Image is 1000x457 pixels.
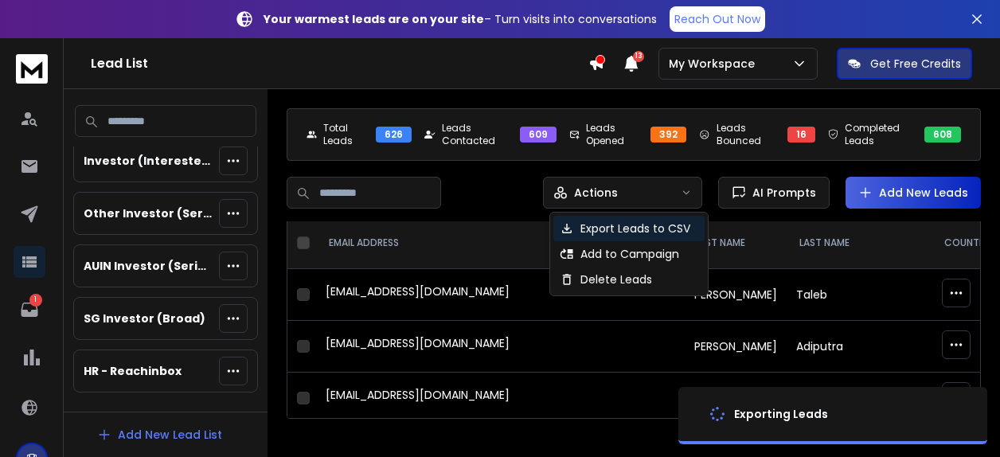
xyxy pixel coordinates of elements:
[580,246,679,262] p: Add to Campaign
[84,205,213,221] p: Other Investor (Series A)
[323,122,369,147] p: Total Leads
[670,6,765,32] a: Reach Out Now
[787,373,932,424] td: Tay
[680,373,787,424] td: [PERSON_NAME]
[680,217,787,269] th: FIRST NAME
[376,127,412,143] div: 626
[91,54,588,73] h1: Lead List
[84,363,182,379] p: HR - Reachinbox
[14,294,45,326] a: 1
[674,11,760,27] p: Reach Out Now
[717,122,781,147] p: Leads Bounced
[870,56,961,72] p: Get Free Credits
[264,11,657,27] p: – Turn visits into conversations
[746,185,816,201] span: AI Prompts
[858,185,968,201] a: Add New Leads
[29,294,42,307] p: 1
[787,217,932,269] th: LAST NAME
[787,127,815,143] div: 16
[84,419,235,451] button: Add New Lead List
[580,271,652,287] p: Delete Leads
[316,217,694,269] th: EMAIL ADDRESS
[574,185,618,201] p: Actions
[845,122,918,147] p: Completed Leads
[680,321,787,373] td: [PERSON_NAME]
[586,122,644,147] p: Leads Opened
[669,56,761,72] p: My Workspace
[326,387,685,409] div: [EMAIL_ADDRESS][DOMAIN_NAME]
[442,122,514,147] p: Leads Contacted
[16,54,48,84] img: logo
[633,51,644,62] span: 13
[650,127,686,143] div: 392
[580,221,690,236] p: Export Leads to CSV
[84,311,205,326] p: SG Investor (Broad)
[264,11,484,27] strong: Your warmest leads are on your site
[837,48,972,80] button: Get Free Credits
[520,127,557,143] div: 609
[924,127,961,143] div: 608
[326,283,685,306] div: [EMAIL_ADDRESS][DOMAIN_NAME]
[84,258,213,274] p: AUIN Investor (Series A)
[718,177,830,209] button: AI Prompts
[846,177,981,209] button: Add New Leads
[326,335,685,357] div: [EMAIL_ADDRESS][DOMAIN_NAME]
[787,269,932,321] td: Taleb
[734,406,828,422] div: Exporting Leads
[84,153,213,169] p: Investor (Interested)
[787,321,932,373] td: Adiputra
[680,269,787,321] td: [PERSON_NAME]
